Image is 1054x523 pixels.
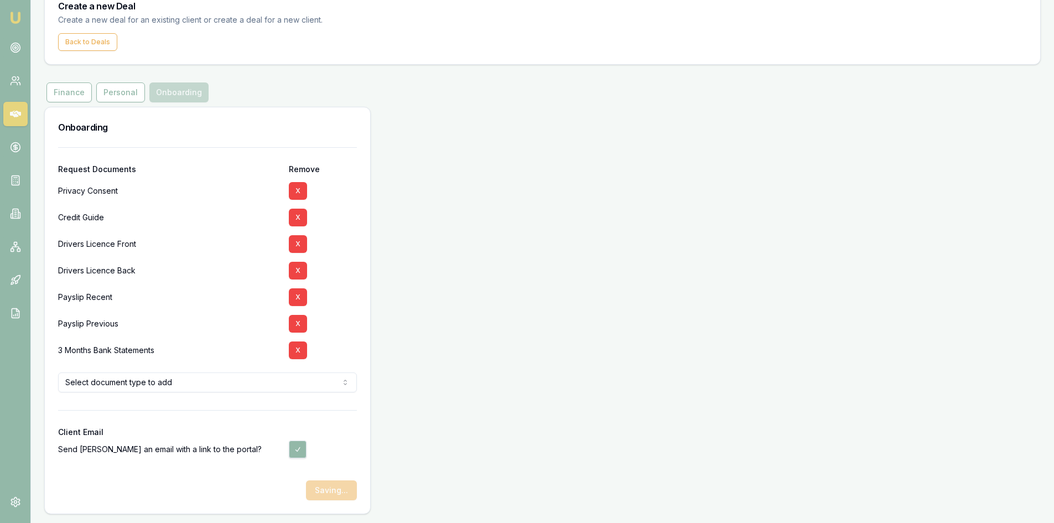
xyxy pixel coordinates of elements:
[58,284,280,310] div: Payslip Recent
[58,33,117,51] button: Back to Deals
[58,121,357,134] h3: Onboarding
[58,14,341,27] p: Create a new deal for an existing client or create a deal for a new client.
[289,209,307,226] button: X
[46,82,92,102] button: Finance
[9,11,22,24] img: emu-icon-u.png
[289,165,357,173] div: Remove
[58,337,280,364] div: 3 Months Bank Statements
[58,178,280,204] div: Privacy Consent
[58,310,280,337] div: Payslip Previous
[58,231,280,257] div: Drivers Licence Front
[96,82,145,102] button: Personal
[58,257,280,284] div: Drivers Licence Back
[58,428,357,436] div: Client Email
[58,2,1027,11] h3: Create a new Deal
[58,444,262,455] label: Send [PERSON_NAME] an email with a link to the portal?
[289,341,307,359] button: X
[289,262,307,279] button: X
[289,288,307,306] button: X
[58,165,280,173] div: Request Documents
[58,204,280,231] div: Credit Guide
[289,182,307,200] button: X
[289,315,307,333] button: X
[289,235,307,253] button: X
